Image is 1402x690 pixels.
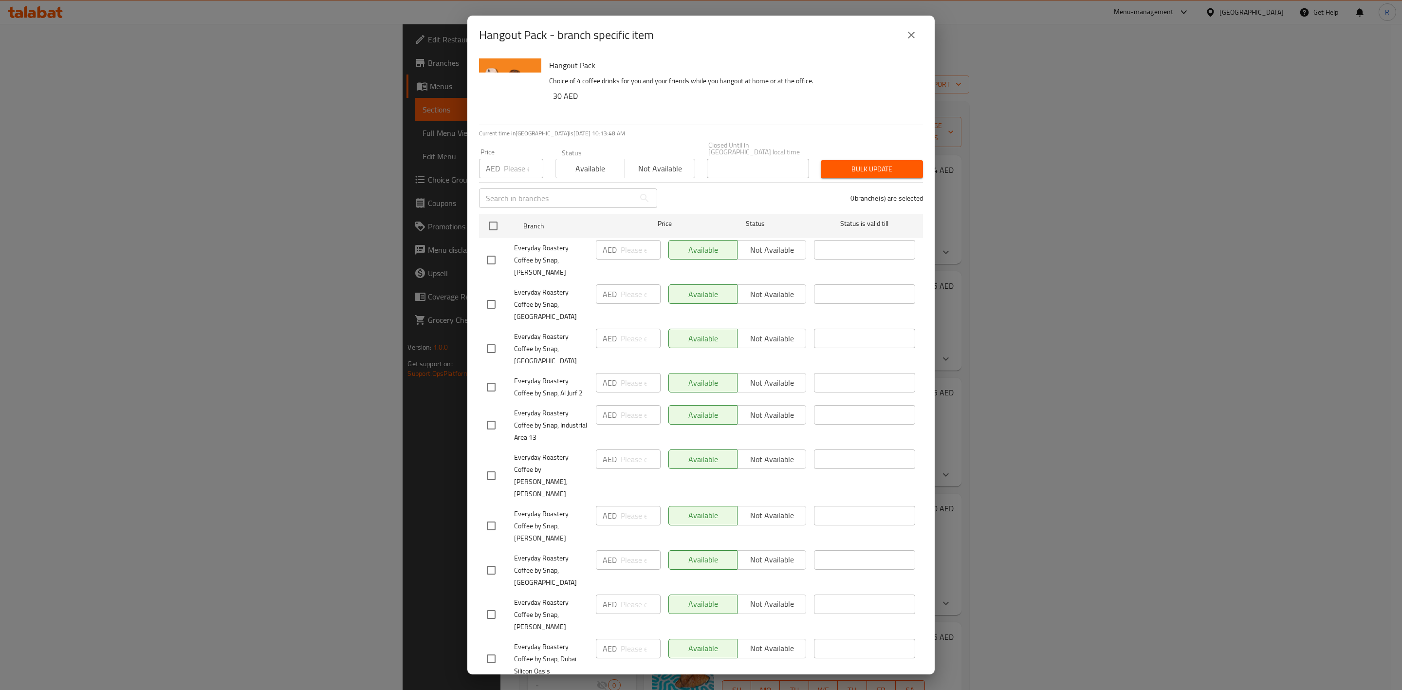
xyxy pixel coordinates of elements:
[486,163,500,174] p: AED
[555,159,625,178] button: Available
[603,409,617,421] p: AED
[514,375,588,399] span: Everyday Roastery Coffee by Snap, Al Jurf 2
[514,242,588,279] span: Everyday Roastery Coffee by Snap, [PERSON_NAME]
[621,449,661,469] input: Please enter price
[479,188,635,208] input: Search in branches
[821,160,923,178] button: Bulk update
[603,510,617,522] p: AED
[603,377,617,389] p: AED
[621,639,661,658] input: Please enter price
[621,595,661,614] input: Please enter price
[514,407,588,444] span: Everyday Roastery Coffee by Snap, Industrial Area 13
[549,75,915,87] p: Choice of 4 coffee drinks for you and your friends while you hangout at home or at the office.
[523,220,625,232] span: Branch
[632,218,697,230] span: Price
[514,331,588,367] span: Everyday Roastery Coffee by Snap, [GEOGRAPHIC_DATA]
[625,159,695,178] button: Not available
[621,506,661,525] input: Please enter price
[514,508,588,544] span: Everyday Roastery Coffee by Snap, [PERSON_NAME]
[850,193,923,203] p: 0 branche(s) are selected
[603,288,617,300] p: AED
[514,286,588,323] span: Everyday Roastery Coffee by Snap, [GEOGRAPHIC_DATA]
[553,89,915,103] h6: 30 AED
[621,373,661,392] input: Please enter price
[514,597,588,633] span: Everyday Roastery Coffee by Snap, [PERSON_NAME]
[504,159,543,178] input: Please enter price
[479,58,541,121] img: Hangout Pack
[603,244,617,256] p: AED
[603,643,617,654] p: AED
[603,598,617,610] p: AED
[479,129,923,138] p: Current time in [GEOGRAPHIC_DATA] is [DATE] 10:13:48 AM
[603,333,617,344] p: AED
[621,405,661,425] input: Please enter price
[514,641,588,677] span: Everyday Roastery Coffee by Snap, Dubai Silicon Oasis
[514,451,588,500] span: Everyday Roastery Coffee by [PERSON_NAME], [PERSON_NAME]
[629,162,691,176] span: Not available
[705,218,806,230] span: Status
[514,552,588,589] span: Everyday Roastery Coffee by Snap, [GEOGRAPHIC_DATA]
[814,218,915,230] span: Status is valid till
[621,284,661,304] input: Please enter price
[549,58,915,72] h6: Hangout Pack
[621,550,661,570] input: Please enter price
[900,23,923,47] button: close
[603,554,617,566] p: AED
[621,240,661,260] input: Please enter price
[559,162,621,176] span: Available
[829,163,915,175] span: Bulk update
[479,27,654,43] h2: Hangout Pack - branch specific item
[621,329,661,348] input: Please enter price
[603,453,617,465] p: AED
